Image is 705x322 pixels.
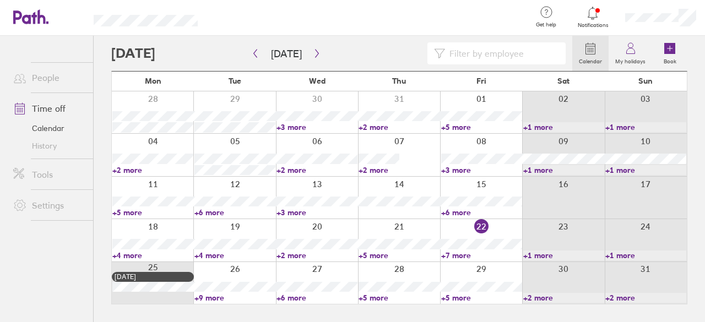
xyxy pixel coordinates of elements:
[523,293,604,303] a: +2 more
[441,293,522,303] a: +5 more
[229,77,241,85] span: Tue
[359,122,440,132] a: +2 more
[441,208,522,217] a: +6 more
[276,293,357,303] a: +6 more
[605,165,686,175] a: +1 more
[276,250,357,260] a: +2 more
[4,194,93,216] a: Settings
[441,250,522,260] a: +7 more
[359,250,440,260] a: +5 more
[392,77,406,85] span: Thu
[528,21,564,28] span: Get help
[657,55,683,65] label: Book
[4,137,93,155] a: History
[557,77,570,85] span: Sat
[309,77,326,85] span: Wed
[523,250,604,260] a: +1 more
[523,165,604,175] a: +1 more
[4,67,93,89] a: People
[605,293,686,303] a: +2 more
[4,97,93,119] a: Time off
[445,43,559,64] input: Filter by employee
[276,165,357,175] a: +2 more
[572,55,609,65] label: Calendar
[194,293,275,303] a: +9 more
[605,250,686,260] a: +1 more
[609,36,652,71] a: My holidays
[359,165,440,175] a: +2 more
[441,165,522,175] a: +3 more
[609,55,652,65] label: My holidays
[276,208,357,217] a: +3 more
[262,45,311,63] button: [DATE]
[575,6,611,29] a: Notifications
[605,122,686,132] a: +1 more
[523,122,604,132] a: +1 more
[145,77,161,85] span: Mon
[441,122,522,132] a: +5 more
[112,250,193,260] a: +4 more
[4,163,93,185] a: Tools
[112,165,193,175] a: +2 more
[276,122,357,132] a: +3 more
[476,77,486,85] span: Fri
[638,77,653,85] span: Sun
[112,208,193,217] a: +5 more
[652,36,687,71] a: Book
[194,250,275,260] a: +4 more
[575,22,611,29] span: Notifications
[572,36,609,71] a: Calendar
[359,293,440,303] a: +5 more
[115,273,191,281] div: [DATE]
[194,208,275,217] a: +6 more
[4,119,93,137] a: Calendar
